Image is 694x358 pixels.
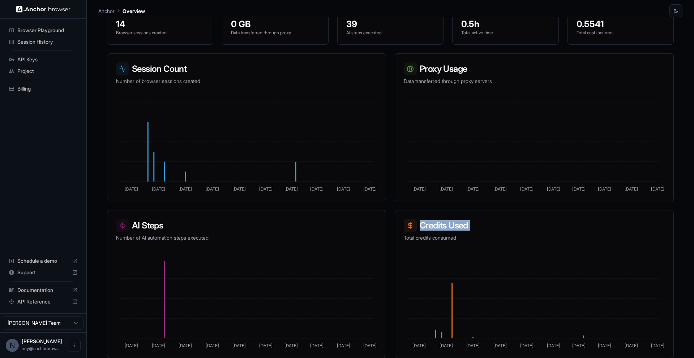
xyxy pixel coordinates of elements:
[440,343,453,348] tspan: [DATE]
[346,18,434,30] div: 39
[6,36,81,48] div: Session History
[363,343,377,348] tspan: [DATE]
[404,78,665,85] p: Data transferred through proxy servers
[404,234,665,241] p: Total credits consumed
[572,186,586,192] tspan: [DATE]
[625,186,638,192] tspan: [DATE]
[440,186,453,192] tspan: [DATE]
[412,186,426,192] tspan: [DATE]
[284,186,298,192] tspan: [DATE]
[6,267,81,278] div: Support
[6,25,81,36] div: Browser Playground
[116,234,377,241] p: Number of AI automation steps executed
[547,343,560,348] tspan: [DATE]
[231,30,319,36] p: Data transferred through proxy
[16,6,70,13] img: Anchor Logo
[6,83,81,95] div: Billing
[310,186,324,192] tspan: [DATE]
[577,18,665,30] div: 0.5541
[493,186,507,192] tspan: [DATE]
[116,78,377,85] p: Number of browser sessions created
[6,339,19,352] div: N
[259,343,273,348] tspan: [DATE]
[625,343,638,348] tspan: [DATE]
[98,7,145,15] nav: breadcrumb
[572,343,586,348] tspan: [DATE]
[346,30,434,36] p: AI steps executed
[259,186,273,192] tspan: [DATE]
[98,7,115,15] p: Anchor
[404,219,665,232] h3: Credits Used
[493,343,507,348] tspan: [DATE]
[17,287,69,294] span: Documentation
[17,257,69,265] span: Schedule a demo
[404,62,665,75] h3: Proxy Usage
[232,343,246,348] tspan: [DATE]
[152,343,165,348] tspan: [DATE]
[116,219,377,232] h3: AI Steps
[22,338,62,344] span: Noy Meir
[363,186,377,192] tspan: [DATE]
[232,186,246,192] tspan: [DATE]
[123,7,145,15] p: Overview
[17,298,69,305] span: API Reference
[310,343,324,348] tspan: [DATE]
[461,30,549,36] p: Total active time
[461,18,549,30] div: 0.5h
[337,186,350,192] tspan: [DATE]
[17,56,78,63] span: API Keys
[466,343,480,348] tspan: [DATE]
[179,343,192,348] tspan: [DATE]
[6,54,81,65] div: API Keys
[651,343,664,348] tspan: [DATE]
[6,284,81,296] div: Documentation
[520,343,534,348] tspan: [DATE]
[547,186,560,192] tspan: [DATE]
[206,186,219,192] tspan: [DATE]
[651,186,664,192] tspan: [DATE]
[466,186,480,192] tspan: [DATE]
[6,65,81,77] div: Project
[598,343,611,348] tspan: [DATE]
[520,186,534,192] tspan: [DATE]
[206,343,219,348] tspan: [DATE]
[179,186,192,192] tspan: [DATE]
[17,38,78,45] span: Session History
[17,27,78,34] span: Browser Playground
[152,186,165,192] tspan: [DATE]
[337,343,350,348] tspan: [DATE]
[68,339,81,352] button: Open menu
[6,296,81,307] div: API Reference
[22,346,59,351] span: noy@anchorbrowser.io
[6,255,81,267] div: Schedule a demo
[125,343,138,348] tspan: [DATE]
[17,269,69,276] span: Support
[116,18,204,30] div: 14
[17,85,78,92] span: Billing
[116,62,377,75] h3: Session Count
[116,30,204,36] p: Browser sessions created
[284,343,298,348] tspan: [DATE]
[17,67,78,75] span: Project
[577,30,665,36] p: Total cost incurred
[231,18,319,30] div: 0 GB
[125,186,138,192] tspan: [DATE]
[412,343,426,348] tspan: [DATE]
[598,186,611,192] tspan: [DATE]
